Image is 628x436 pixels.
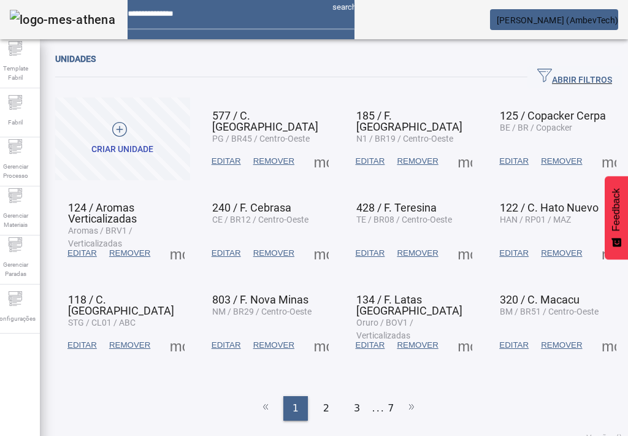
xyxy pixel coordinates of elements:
[541,247,582,259] span: REMOVER
[212,293,308,306] span: 803 / F. Nova Minas
[356,155,385,167] span: EDITAR
[253,155,294,167] span: REMOVER
[372,396,385,421] li: ...
[212,109,318,133] span: 577 / C. [GEOGRAPHIC_DATA]
[354,401,360,416] span: 3
[397,339,438,351] span: REMOVER
[205,334,247,356] button: EDITAR
[61,334,103,356] button: EDITAR
[535,242,588,264] button: REMOVER
[103,242,156,264] button: REMOVER
[500,109,606,122] span: 125 / Copacker Cerpa
[68,293,174,317] span: 118 / C. [GEOGRAPHIC_DATA]
[598,242,620,264] button: Mais
[212,215,308,224] span: CE / BR12 / Centro-Oeste
[356,293,462,317] span: 134 / F. Latas [GEOGRAPHIC_DATA]
[350,334,391,356] button: EDITAR
[91,143,153,156] div: Criar unidade
[391,242,444,264] button: REMOVER
[500,307,599,316] span: BM / BR51 / Centro-Oeste
[166,242,188,264] button: Mais
[212,339,241,351] span: EDITAR
[350,242,391,264] button: EDITAR
[388,396,394,421] li: 7
[356,109,462,133] span: 185 / F. [GEOGRAPHIC_DATA]
[323,401,329,416] span: 2
[10,10,115,29] img: logo-mes-athena
[499,155,529,167] span: EDITAR
[247,242,301,264] button: REMOVER
[598,334,620,356] button: Mais
[493,150,535,172] button: EDITAR
[310,150,332,172] button: Mais
[247,334,301,356] button: REMOVER
[537,68,612,86] span: ABRIR FILTROS
[55,54,96,64] span: Unidades
[55,98,190,180] button: Criar unidade
[541,339,582,351] span: REMOVER
[605,176,628,259] button: Feedback - Mostrar pesquisa
[212,155,241,167] span: EDITAR
[499,247,529,259] span: EDITAR
[391,150,444,172] button: REMOVER
[356,247,385,259] span: EDITAR
[527,66,622,88] button: ABRIR FILTROS
[454,334,476,356] button: Mais
[500,215,571,224] span: HAN / RP01 / MAZ
[397,155,438,167] span: REMOVER
[212,307,312,316] span: NM / BR29 / Centro-Oeste
[67,247,97,259] span: EDITAR
[61,242,103,264] button: EDITAR
[310,242,332,264] button: Mais
[253,339,294,351] span: REMOVER
[535,334,588,356] button: REMOVER
[493,242,535,264] button: EDITAR
[535,150,588,172] button: REMOVER
[247,150,301,172] button: REMOVER
[67,339,97,351] span: EDITAR
[391,334,444,356] button: REMOVER
[166,334,188,356] button: Mais
[499,339,529,351] span: EDITAR
[356,339,385,351] span: EDITAR
[497,15,618,25] span: [PERSON_NAME] (AmbevTech)
[212,247,241,259] span: EDITAR
[356,215,452,224] span: TE / BR08 / Centro-Oeste
[454,242,476,264] button: Mais
[500,201,599,214] span: 122 / C. Hato Nuevo
[212,201,291,214] span: 240 / F. Cebrasa
[253,247,294,259] span: REMOVER
[598,150,620,172] button: Mais
[205,242,247,264] button: EDITAR
[103,334,156,356] button: REMOVER
[611,188,622,231] span: Feedback
[310,334,332,356] button: Mais
[500,123,572,132] span: BE / BR / Copacker
[397,247,438,259] span: REMOVER
[109,339,150,351] span: REMOVER
[109,247,150,259] span: REMOVER
[205,150,247,172] button: EDITAR
[350,150,391,172] button: EDITAR
[356,201,437,214] span: 428 / F. Teresina
[68,201,137,225] span: 124 / Aromas Verticalizadas
[493,334,535,356] button: EDITAR
[500,293,580,306] span: 320 / C. Macacu
[4,114,26,131] span: Fabril
[541,155,582,167] span: REMOVER
[454,150,476,172] button: Mais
